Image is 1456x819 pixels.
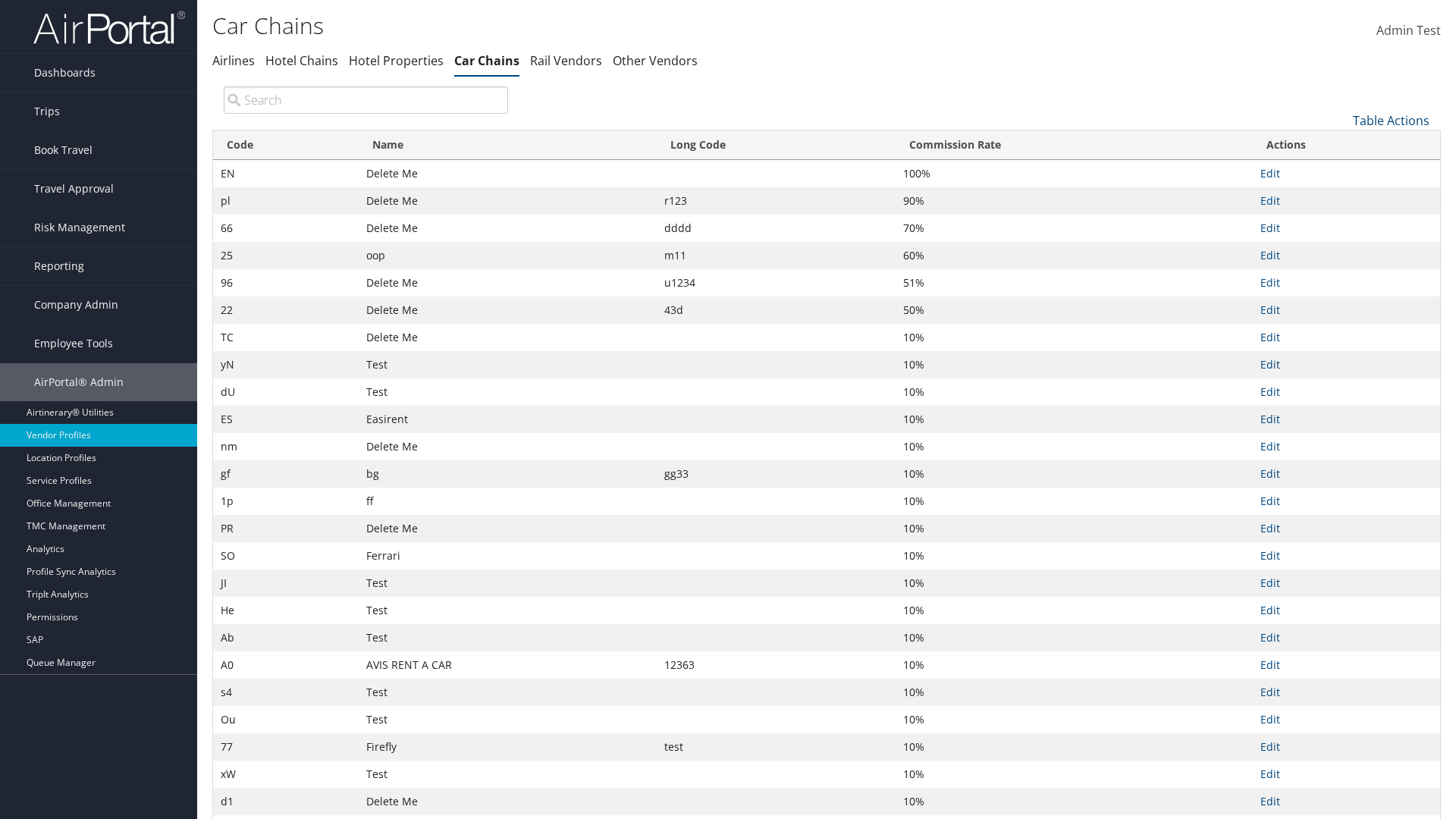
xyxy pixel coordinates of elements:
td: 51% [896,269,1253,297]
td: Delete Me [359,297,657,324]
span: Book Travel [34,131,93,169]
td: 10% [896,324,1253,351]
td: TC [213,324,359,351]
a: Edit [1260,603,1280,617]
a: Edit [1260,439,1280,453]
td: Test [359,706,657,733]
td: 10% [896,406,1253,433]
td: A0 [213,651,359,679]
td: 90% [896,187,1253,215]
td: Easirent [359,406,657,433]
a: Edit [1260,466,1280,481]
td: gg33 [657,460,896,488]
a: Edit [1260,275,1280,290]
td: 22 [213,297,359,324]
td: 96 [213,269,359,297]
a: Edit [1260,657,1280,672]
a: Airlines [212,52,255,69]
td: Test [359,351,657,378]
td: dU [213,378,359,406]
td: 77 [213,733,359,761]
td: 66 [213,215,359,242]
td: 10% [896,515,1253,542]
td: SO [213,542,359,570]
a: Edit [1260,521,1280,535]
td: r123 [657,187,896,215]
a: Edit [1260,739,1280,754]
td: 10% [896,542,1253,570]
td: JI [213,570,359,597]
td: 100% [896,160,1253,187]
a: Table Actions [1353,112,1429,129]
a: Edit [1260,221,1280,235]
td: EN [213,160,359,187]
a: Edit [1260,357,1280,372]
td: Delete Me [359,433,657,460]
td: 10% [896,761,1253,788]
td: dddd [657,215,896,242]
td: 70% [896,215,1253,242]
th: Commission Rate: activate to sort column ascending [896,130,1253,160]
span: Reporting [34,247,84,285]
td: 10% [896,624,1253,651]
td: Delete Me [359,788,657,815]
td: 10% [896,460,1253,488]
td: gf [213,460,359,488]
td: Delete Me [359,187,657,215]
td: ff [359,488,657,515]
span: Employee Tools [34,325,113,362]
a: Edit [1260,193,1280,208]
td: 25 [213,242,359,269]
a: Car Chains [454,52,519,69]
a: Edit [1260,248,1280,262]
a: Edit [1260,384,1280,399]
td: Test [359,624,657,651]
td: 50% [896,297,1253,324]
td: 1p [213,488,359,515]
a: Other Vendors [613,52,698,69]
input: Search [224,86,508,114]
td: yN [213,351,359,378]
td: ES [213,406,359,433]
td: oop [359,242,657,269]
a: Edit [1260,685,1280,699]
td: 60% [896,242,1253,269]
td: 10% [896,597,1253,624]
span: AirPortal® Admin [34,363,124,401]
td: 10% [896,433,1253,460]
td: 10% [896,706,1253,733]
h1: Car Chains [212,10,1031,42]
td: u1234 [657,269,896,297]
td: Test [359,761,657,788]
a: Edit [1260,412,1280,426]
td: Delete Me [359,324,657,351]
span: Dashboards [34,54,96,92]
a: Admin Test [1376,8,1441,55]
td: Delete Me [359,160,657,187]
td: 10% [896,378,1253,406]
td: nm [213,433,359,460]
span: Company Admin [34,286,118,324]
td: d1 [213,788,359,815]
td: 10% [896,351,1253,378]
td: Delete Me [359,215,657,242]
td: Delete Me [359,269,657,297]
td: Ferrari [359,542,657,570]
th: Long Code: activate to sort column ascending [657,130,896,160]
a: Edit [1260,712,1280,726]
td: 43d [657,297,896,324]
td: pl [213,187,359,215]
span: Travel Approval [34,170,114,208]
td: 10% [896,570,1253,597]
a: Edit [1260,166,1280,180]
th: Name: activate to sort column ascending [359,130,657,160]
th: Actions [1253,130,1440,160]
a: Hotel Chains [265,52,338,69]
td: test [657,733,896,761]
td: xW [213,761,359,788]
td: PR [213,515,359,542]
a: Hotel Properties [349,52,444,69]
span: Risk Management [34,209,125,246]
img: airportal-logo.png [33,10,185,45]
td: Test [359,570,657,597]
